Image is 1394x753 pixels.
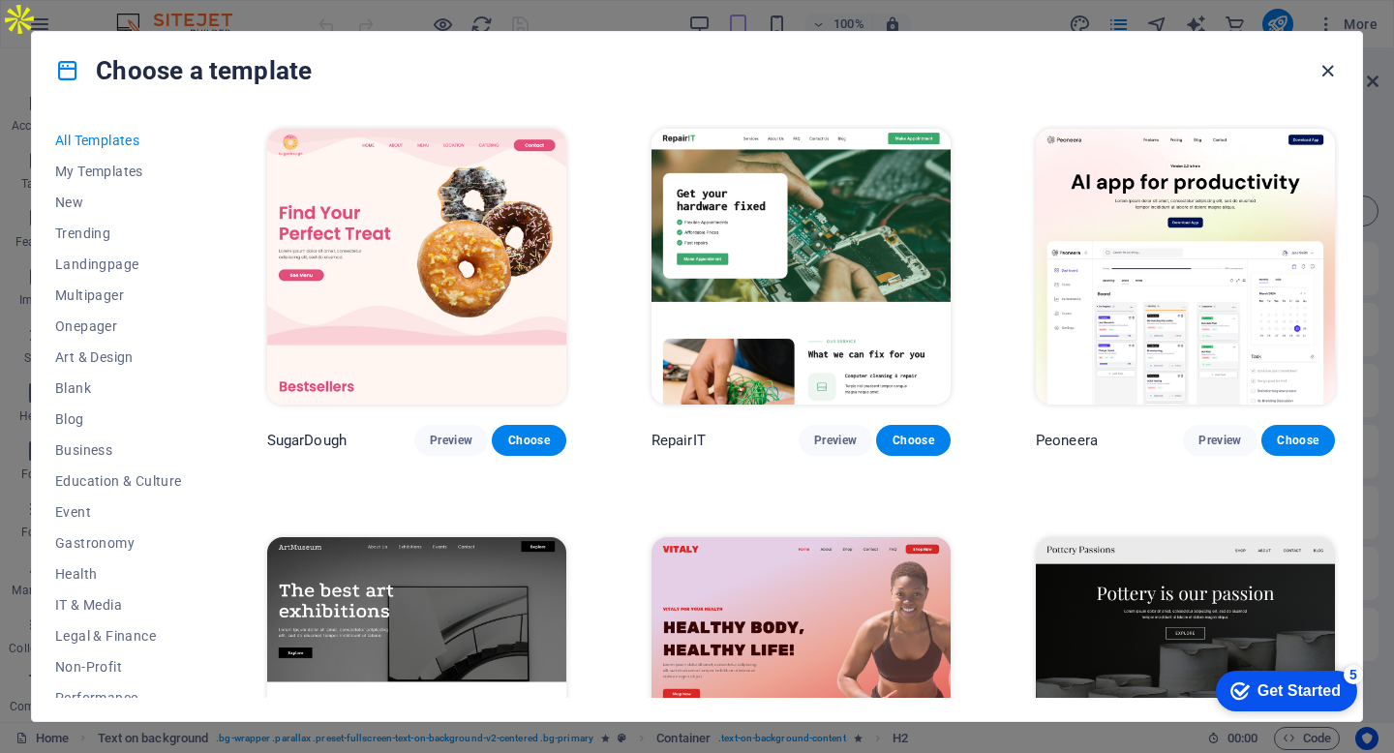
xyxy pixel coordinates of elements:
p: RepairIT [652,431,706,450]
span: Onepager [55,318,182,334]
button: Blank [55,373,182,404]
img: RepairIT [652,129,951,405]
span: Education & Culture [55,473,182,489]
span: New [55,195,182,210]
span: Legal & Finance [55,628,182,644]
img: Peoneera [1036,129,1335,405]
button: IT & Media [55,589,182,620]
span: Art & Design [55,349,182,365]
h4: Choose a template [55,55,312,86]
span: Landingpage [55,256,182,272]
span: Preview [814,433,857,448]
button: Non-Profit [55,651,182,682]
button: Business [55,435,182,466]
span: Business [55,442,182,458]
button: Legal & Finance [55,620,182,651]
button: Health [55,558,182,589]
div: Get Started 5 items remaining, 0% complete [15,10,157,50]
span: Preview [1198,433,1241,448]
button: Onepager [55,311,182,342]
span: Preview [430,433,472,448]
span: My Templates [55,164,182,179]
button: Landingpage [55,249,182,280]
button: My Templates [55,156,182,187]
span: Choose [1277,433,1319,448]
p: SugarDough [267,431,347,450]
span: Non-Profit [55,659,182,675]
p: Peoneera [1036,431,1098,450]
span: IT & Media [55,597,182,613]
span: Blog [55,411,182,427]
button: Multipager [55,280,182,311]
span: Gastronomy [55,535,182,551]
button: Trending [55,218,182,249]
span: Performance [55,690,182,706]
button: Art & Design [55,342,182,373]
span: Event [55,504,182,520]
span: Choose [507,433,550,448]
span: Blank [55,380,182,396]
button: All Templates [55,125,182,156]
span: Health [55,566,182,582]
button: Preview [799,425,872,456]
img: SugarDough [267,129,566,405]
button: Performance [55,682,182,713]
button: Preview [414,425,488,456]
span: Multipager [55,287,182,303]
button: Event [55,497,182,527]
button: New [55,187,182,218]
span: Trending [55,226,182,241]
button: Choose [492,425,565,456]
button: Gastronomy [55,527,182,558]
button: Education & Culture [55,466,182,497]
button: Choose [876,425,950,456]
span: Choose [892,433,934,448]
button: Choose [1261,425,1335,456]
span: All Templates [55,133,182,148]
button: Blog [55,404,182,435]
div: 5 [143,4,163,23]
button: Preview [1183,425,1257,456]
div: Get Started [57,21,140,39]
